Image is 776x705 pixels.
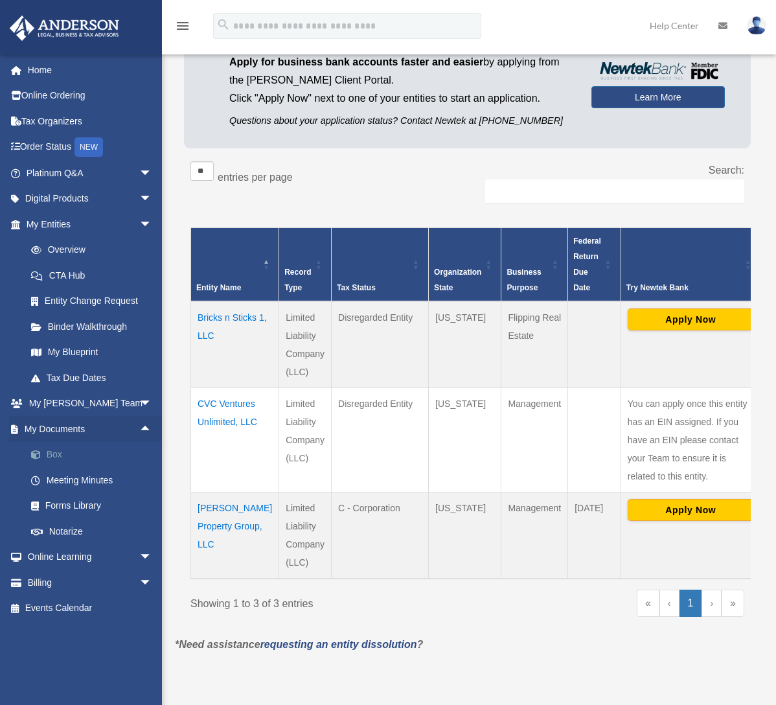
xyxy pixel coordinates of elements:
span: Organization State [434,268,481,292]
a: Binder Walkthrough [18,314,165,340]
a: Digital Productsarrow_drop_down [9,186,172,212]
th: Business Purpose: Activate to sort [501,227,568,301]
a: Box [18,442,172,468]
a: Notarize [18,518,172,544]
img: NewtekBankLogoSM.png [598,62,718,80]
a: Online Ordering [9,83,172,109]
img: Anderson Advisors Platinum Portal [6,16,123,41]
i: search [216,17,231,32]
a: Next [702,590,722,617]
td: Limited Liability Company (LLC) [279,387,332,492]
div: NEW [74,137,103,157]
button: Apply Now [628,499,754,521]
a: My Blueprint [18,340,165,365]
td: [PERSON_NAME] Property Group, LLC [191,492,279,579]
th: Federal Return Due Date: Activate to sort [568,227,621,301]
td: Flipping Real Estate [501,301,568,388]
td: [US_STATE] [429,387,501,492]
span: Federal Return Due Date [573,237,601,292]
a: Order StatusNEW [9,134,172,161]
th: Organization State: Activate to sort [429,227,501,301]
a: My [PERSON_NAME] Teamarrow_drop_down [9,391,172,417]
a: Home [9,57,172,83]
td: Disregarded Entity [332,301,429,388]
a: CTA Hub [18,262,165,288]
a: My Documentsarrow_drop_up [9,416,172,442]
a: menu [175,23,190,34]
a: Last [722,590,744,617]
a: Previous [659,590,679,617]
td: [US_STATE] [429,301,501,388]
label: Search: [709,165,744,176]
a: Forms Library [18,493,172,519]
td: You can apply once this entity has an EIN assigned. If you have an EIN please contact your Team t... [621,387,760,492]
p: Click "Apply Now" next to one of your entities to start an application. [229,89,572,108]
a: Billingarrow_drop_down [9,570,172,595]
span: arrow_drop_up [139,416,165,443]
img: User Pic [747,16,766,35]
span: arrow_drop_down [139,211,165,238]
span: arrow_drop_down [139,544,165,571]
span: Business Purpose [507,268,541,292]
td: [US_STATE] [429,492,501,579]
td: Disregarded Entity [332,387,429,492]
a: Entity Change Request [18,288,165,314]
a: Learn More [591,86,725,108]
td: C - Corporation [332,492,429,579]
td: Management [501,492,568,579]
div: Showing 1 to 3 of 3 entries [190,590,458,613]
td: Limited Liability Company (LLC) [279,301,332,388]
span: arrow_drop_down [139,570,165,596]
a: First [637,590,659,617]
span: Tax Status [337,283,376,292]
a: requesting an entity dissolution [260,639,417,650]
td: Bricks n Sticks 1, LLC [191,301,279,388]
span: arrow_drop_down [139,160,165,187]
a: Online Learningarrow_drop_down [9,544,172,570]
em: *Need assistance ? [175,639,423,650]
td: [DATE] [568,492,621,579]
a: Overview [18,237,159,263]
td: Limited Liability Company (LLC) [279,492,332,579]
th: Try Newtek Bank : Activate to sort [621,227,760,301]
span: Record Type [284,268,311,292]
a: Tax Due Dates [18,365,165,391]
a: Events Calendar [9,595,172,621]
div: Try Newtek Bank [626,280,741,295]
p: by applying from the [PERSON_NAME] Client Portal. [229,53,572,89]
th: Entity Name: Activate to invert sorting [191,227,279,301]
a: Meeting Minutes [18,467,172,493]
span: arrow_drop_down [139,391,165,417]
td: CVC Ventures Unlimited, LLC [191,387,279,492]
i: menu [175,18,190,34]
a: Platinum Q&Aarrow_drop_down [9,160,172,186]
span: Entity Name [196,283,241,292]
a: 1 [679,590,702,617]
span: arrow_drop_down [139,186,165,213]
span: Apply for business bank accounts faster and easier [229,56,483,67]
td: Management [501,387,568,492]
th: Tax Status: Activate to sort [332,227,429,301]
button: Apply Now [628,308,754,330]
th: Record Type: Activate to sort [279,227,332,301]
a: Tax Organizers [9,108,172,134]
p: Questions about your application status? Contact Newtek at [PHONE_NUMBER] [229,113,572,129]
a: My Entitiesarrow_drop_down [9,211,165,237]
label: entries per page [218,172,293,183]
